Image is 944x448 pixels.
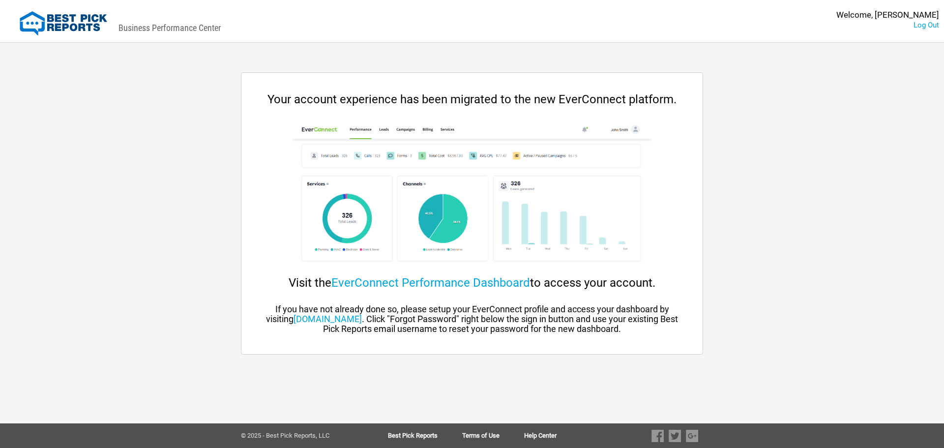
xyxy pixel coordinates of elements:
a: EverConnect Performance Dashboard [331,276,530,290]
div: Visit the to access your account. [261,276,683,290]
div: © 2025 - Best Pick Reports, LLC [241,432,356,439]
div: Welcome, [PERSON_NAME] [836,10,939,20]
a: [DOMAIN_NAME] [294,314,362,324]
div: Your account experience has been migrated to the new EverConnect platform. [261,92,683,106]
img: cp-dashboard.png [293,121,651,269]
a: Terms of Use [462,432,524,439]
a: Help Center [524,432,557,439]
div: If you have not already done so, please setup your EverConnect profile and access your dashboard ... [261,304,683,334]
a: Best Pick Reports [388,432,462,439]
a: Log Out [914,21,939,30]
img: Best Pick Reports Logo [20,11,107,36]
